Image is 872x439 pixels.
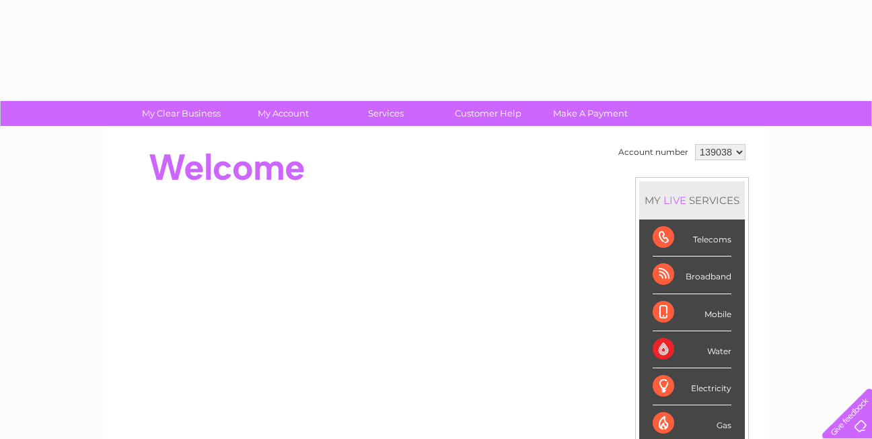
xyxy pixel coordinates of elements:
a: Services [330,101,441,126]
td: Account number [615,141,692,164]
div: Telecoms [653,219,731,257]
div: Mobile [653,294,731,331]
div: Electricity [653,368,731,405]
a: Customer Help [433,101,544,126]
div: Water [653,331,731,368]
div: Broadband [653,257,731,294]
a: My Clear Business [126,101,237,126]
div: LIVE [661,194,689,207]
a: My Account [228,101,339,126]
a: Make A Payment [535,101,646,126]
div: MY SERVICES [639,181,745,219]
